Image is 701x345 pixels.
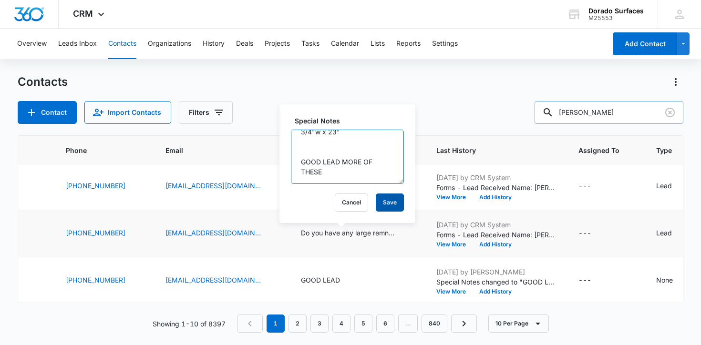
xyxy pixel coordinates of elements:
[237,315,477,333] nav: Pagination
[331,29,359,59] button: Calendar
[73,9,93,19] span: CRM
[578,228,591,239] div: ---
[613,32,677,55] button: Add Contact
[301,275,340,285] div: GOOD LEAD
[335,193,368,212] button: Cancel
[588,15,644,21] div: account id
[578,228,608,239] div: Assigned To - - Select to Edit Field
[66,181,125,191] a: [PHONE_NUMBER]
[662,105,678,120] button: Clear
[66,275,125,285] a: [PHONE_NUMBER]
[578,275,591,286] div: ---
[301,228,413,239] div: Special Notes - Do you have any large remnants or half slabs large enough to do two matching coun...
[354,315,372,333] a: Page 5
[267,315,285,333] em: 1
[165,228,261,238] a: [EMAIL_ADDRESS][DOMAIN_NAME]
[578,145,619,155] span: Assigned To
[236,29,253,59] button: Deals
[578,275,608,286] div: Assigned To - - Select to Edit Field
[436,145,542,155] span: Last History
[451,315,477,333] a: Next Page
[422,315,447,333] a: Page 840
[148,29,191,59] button: Organizations
[396,29,421,59] button: Reports
[436,242,473,247] button: View More
[578,181,608,192] div: Assigned To - - Select to Edit Field
[289,315,307,333] a: Page 2
[656,275,690,286] div: Type - None - Select to Edit Field
[301,228,396,238] div: Do you have any large remnants or half slabs large enough to do two matching countertops? 64"w x ...
[165,181,261,191] a: [EMAIL_ADDRESS][DOMAIN_NAME]
[436,267,556,277] p: [DATE] by [PERSON_NAME]
[473,242,518,247] button: Add History
[535,101,683,124] input: Search Contacts
[436,289,473,294] button: View More
[153,319,226,329] p: Showing 1-10 of 8397
[332,315,350,333] a: Page 4
[301,29,320,59] button: Tasks
[301,275,357,286] div: Special Notes - GOOD LEAD - Select to Edit Field
[18,101,77,124] button: Add Contact
[58,29,97,59] button: Leads Inbox
[165,145,264,155] span: Email
[656,228,672,238] div: Lead
[668,74,683,90] button: Actions
[66,228,143,239] div: Phone - (303) 868-2382 - Select to Edit Field
[436,194,473,200] button: View More
[295,116,408,126] label: Special Notes
[291,130,404,184] textarea: Do you have any large remnants or half slabs large enough to do two matching countertops? 64"w x ...
[436,230,556,240] p: Forms - Lead Received Name: [PERSON_NAME] Email: [EMAIL_ADDRESS][DOMAIN_NAME] Phone: [PHONE_NUMBE...
[165,228,278,239] div: Email - pwarchey@gmail.com - Select to Edit Field
[108,29,136,59] button: Contacts
[656,181,689,192] div: Type - Lead - Select to Edit Field
[165,275,261,285] a: [EMAIL_ADDRESS][DOMAIN_NAME]
[265,29,290,59] button: Projects
[165,275,278,286] div: Email - marianh3154@gmail.com - Select to Edit Field
[656,275,673,285] div: None
[371,29,385,59] button: Lists
[473,289,518,294] button: Add History
[656,228,689,239] div: Type - Lead - Select to Edit Field
[436,183,556,193] p: Forms - Lead Received Name: [PERSON_NAME] Email: [EMAIL_ADDRESS][DOMAIN_NAME] Phone: [PHONE_NUMBE...
[436,220,556,230] p: [DATE] by CRM System
[578,181,591,192] div: ---
[436,277,556,287] p: Special Notes changed to "GOOD LEAD"
[165,181,278,192] div: Email - lindanunez36@yahoo.com - Select to Edit Field
[66,145,129,155] span: Phone
[66,275,143,286] div: Phone - (609) 496-3672 - Select to Edit Field
[179,101,233,124] button: Filters
[203,29,225,59] button: History
[18,75,68,89] h1: Contacts
[432,29,458,59] button: Settings
[376,315,394,333] a: Page 6
[66,228,125,238] a: [PHONE_NUMBER]
[376,193,404,212] button: Save
[66,181,143,192] div: Phone - (559) 639-9158 - Select to Edit Field
[84,101,171,124] button: Import Contacts
[473,194,518,200] button: Add History
[488,315,549,333] button: 10 Per Page
[17,29,47,59] button: Overview
[436,172,556,183] p: [DATE] by CRM System
[656,181,672,191] div: Lead
[310,315,329,333] a: Page 3
[588,7,644,15] div: account name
